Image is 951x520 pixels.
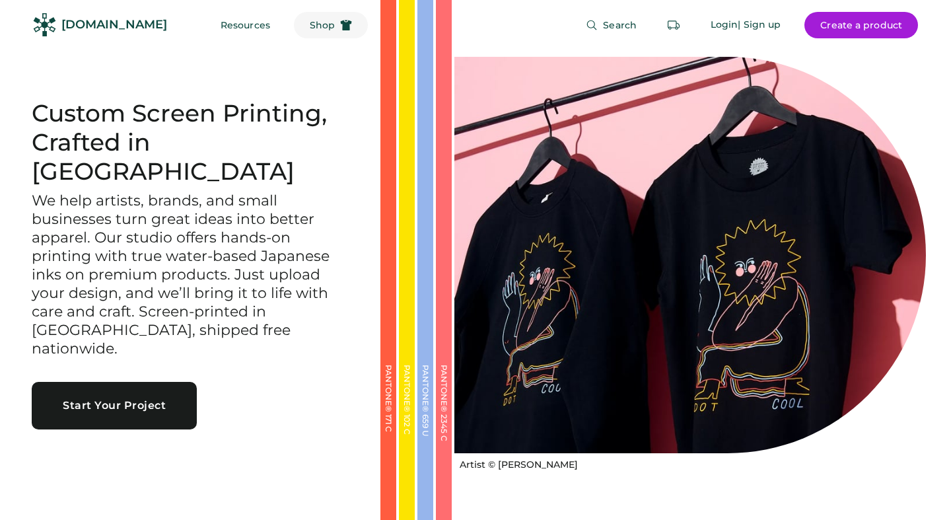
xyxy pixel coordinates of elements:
[660,12,687,38] button: Retrieve an order
[32,99,349,186] h1: Custom Screen Printing, Crafted in [GEOGRAPHIC_DATA]
[711,19,738,32] div: Login
[421,365,429,497] div: PANTONE® 659 U
[33,13,56,36] img: Rendered Logo - Screens
[403,365,411,497] div: PANTONE® 102 C
[384,365,392,497] div: PANTONE® 171 C
[804,12,918,38] button: Create a product
[888,461,945,517] iframe: Front Chat
[310,20,335,30] span: Shop
[738,19,781,32] div: | Sign up
[61,17,167,33] div: [DOMAIN_NAME]
[460,459,578,472] div: Artist © [PERSON_NAME]
[32,382,197,429] button: Start Your Project
[440,365,448,497] div: PANTONE® 2345 C
[603,20,637,30] span: Search
[294,12,368,38] button: Shop
[454,453,578,472] a: Artist © [PERSON_NAME]
[205,12,286,38] button: Resources
[32,192,349,357] h3: We help artists, brands, and small businesses turn great ideas into better apparel. Our studio of...
[570,12,652,38] button: Search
